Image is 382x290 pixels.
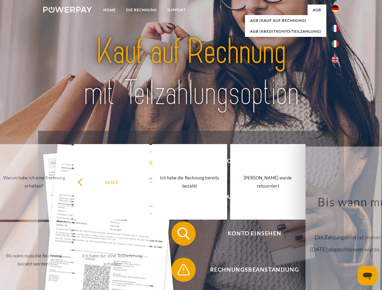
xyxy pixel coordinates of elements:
img: logo-powerpay-white.svg [43,7,92,13]
a: AGB (Kauf auf Rechnung) [245,15,326,26]
a: SUPPORT [162,5,191,15]
a: agb [308,5,326,15]
button: Konto einsehen [171,221,329,246]
img: en [331,56,339,63]
img: title-powerpay_de.svg [58,29,324,116]
a: DIE RECHNUNG [121,5,162,15]
img: it [331,40,339,47]
a: AGB (Kreditkonto/Teilzahlung) [245,26,326,37]
a: Home [98,5,121,15]
div: zurück [77,178,145,186]
div: Ich habe die Rechnung bereits bezahlt [156,174,224,190]
img: qb_warning.svg [176,262,191,277]
iframe: Schaltfläche zum Öffnen des Messaging-Fensters [358,266,377,285]
div: Ich habe nur eine Teillieferung erhalten [78,252,146,268]
span: Konto einsehen [180,221,328,246]
button: Rechnungsbeanstandung [171,258,329,282]
img: fr [331,25,339,32]
div: [PERSON_NAME] wurde retourniert [234,174,302,190]
img: de [331,5,339,12]
img: qb_search.svg [176,226,191,241]
span: Rechnungsbeanstandung [180,258,328,282]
